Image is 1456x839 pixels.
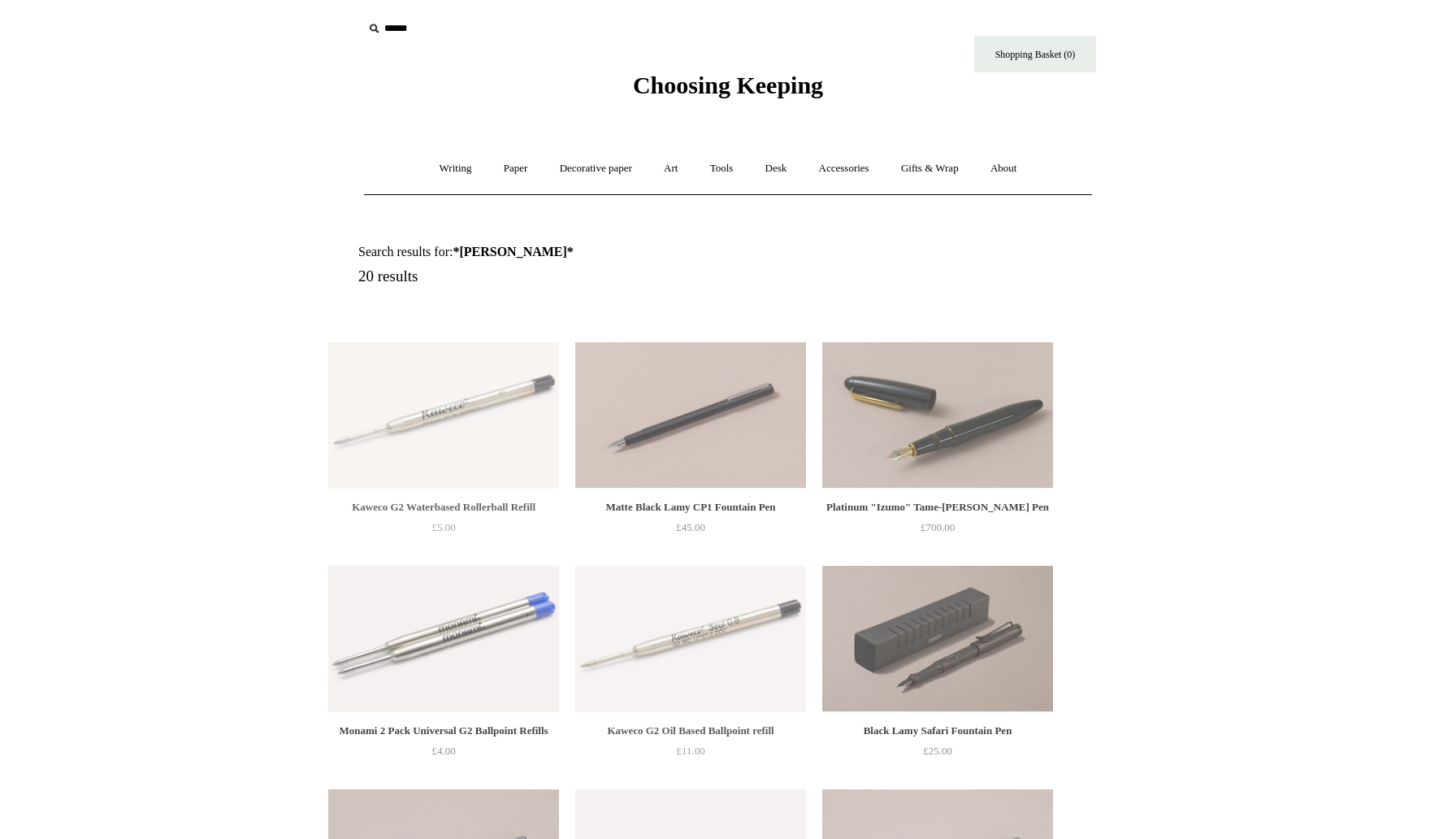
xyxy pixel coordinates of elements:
div: Kaweco G2 Waterbased Rollerball Refill [332,498,555,517]
a: Tools [695,147,748,190]
div: Matte Black Lamy CP1 Fountain Pen [579,498,802,517]
a: Platinum "Izumo" Tame-nuri Fountain Pen Platinum "Izumo" Tame-nuri Fountain Pen [822,342,1053,489]
div: Platinum "Izumo" Tame-[PERSON_NAME] Pen [826,498,1049,517]
a: Art [649,147,692,190]
a: Paper [489,147,543,190]
a: Black Lamy Safari Fountain Pen Black Lamy Safari Fountain Pen [822,566,1053,712]
div: Monami 2 Pack Universal G2 Ballpoint Refills [332,721,555,741]
div: Kaweco G2 Oil Based Ballpoint refill [579,721,802,741]
a: Kaweco G2 Oil Based Ballpoint refill £11.00 [575,721,806,788]
a: Accessories [804,147,884,190]
span: £4.00 [431,745,455,757]
img: Kaweco G2 Oil Based Ballpoint refill [575,566,806,712]
img: Black Lamy Safari Fountain Pen [822,566,1053,712]
a: Matte Black Lamy CP1 Fountain Pen Matte Black Lamy CP1 Fountain Pen [575,342,806,489]
a: Decorative paper [545,147,647,190]
img: Matte Black Lamy CP1 Fountain Pen [575,342,806,489]
a: Monami 2 Pack Universal G2 Ballpoint Refills Monami 2 Pack Universal G2 Ballpoint Refills [328,566,559,712]
div: Black Lamy Safari Fountain Pen [826,721,1049,741]
a: Desk [751,147,802,190]
a: Platinum "Izumo" Tame-[PERSON_NAME] Pen £700.00 [822,498,1053,564]
span: £5.00 [431,521,455,533]
a: Choosing Keeping [633,85,823,96]
a: Monami 2 Pack Universal G2 Ballpoint Refills £4.00 [328,721,559,788]
img: Monami 2 Pack Universal G2 Ballpoint Refills [328,566,559,712]
span: £45.00 [676,521,705,533]
span: £11.00 [676,745,704,757]
a: Gifts & Wrap [886,147,973,190]
a: Black Lamy Safari Fountain Pen £25.00 [822,721,1053,788]
a: Writing [425,147,487,190]
a: Kaweco G2 Waterbased Rollerball Refill £5.00 [328,498,559,564]
h5: 20 results [358,267,747,286]
img: Platinum "Izumo" Tame-nuri Fountain Pen [822,342,1053,489]
strong: *[PERSON_NAME]* [453,245,573,259]
span: Choosing Keeping [633,72,823,98]
img: Kaweco G2 Waterbased Rollerball Refill [328,342,559,489]
a: Shopping Basket (0) [974,36,1096,72]
h1: Search results for: [358,244,747,259]
span: £25.00 [923,745,952,757]
a: About [976,147,1032,190]
a: Kaweco G2 Oil Based Ballpoint refill Kaweco G2 Oil Based Ballpoint refill [575,566,806,712]
a: Matte Black Lamy CP1 Fountain Pen £45.00 [575,498,806,564]
a: Kaweco G2 Waterbased Rollerball Refill Kaweco G2 Waterbased Rollerball Refill [328,342,559,489]
span: £700.00 [921,521,955,533]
